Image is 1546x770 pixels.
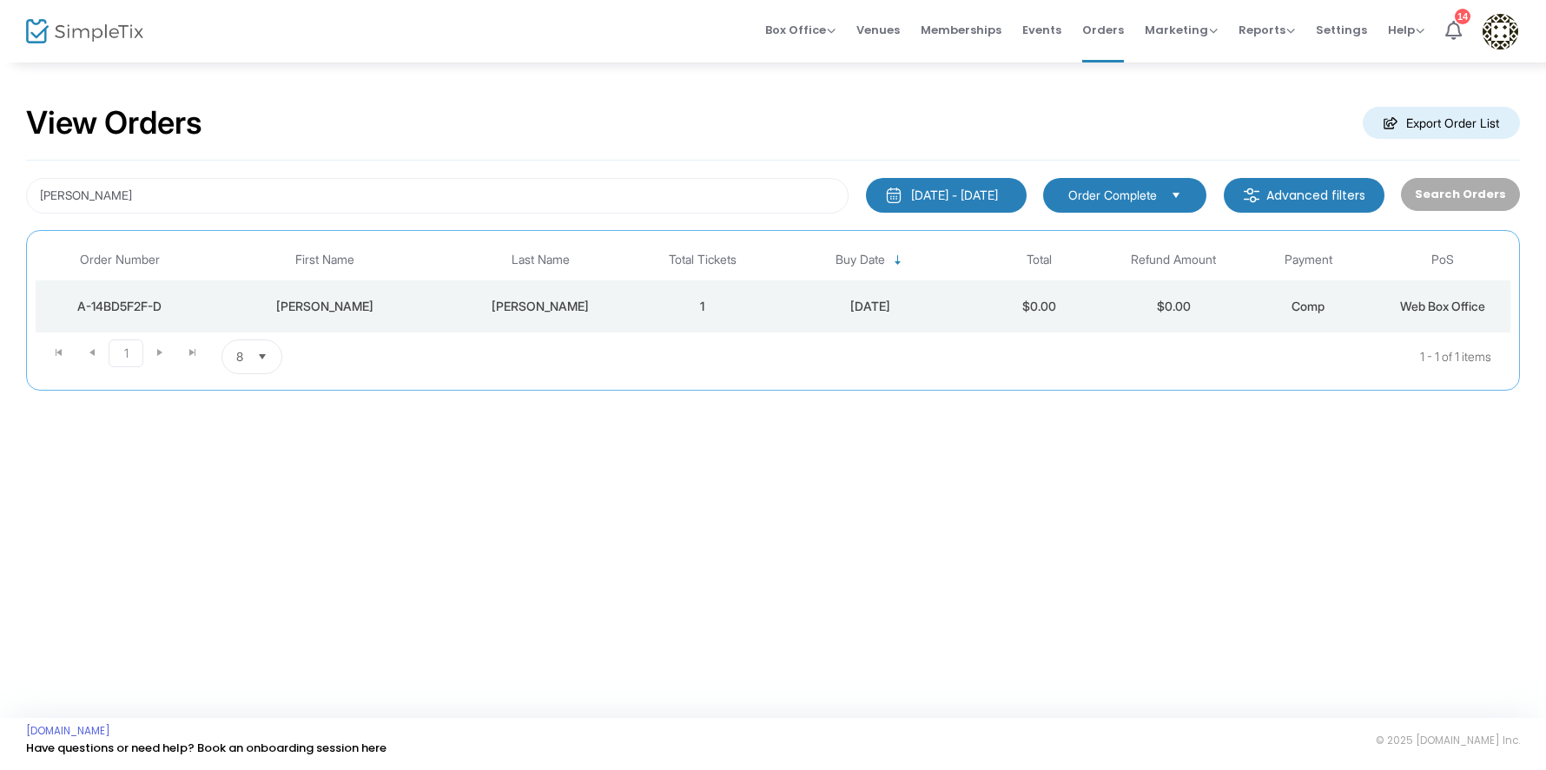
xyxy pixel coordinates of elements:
[921,8,1001,52] span: Memberships
[911,187,998,204] div: [DATE] - [DATE]
[1363,107,1520,139] m-button: Export Order List
[1400,299,1485,313] span: Web Box Office
[1388,22,1424,38] span: Help
[765,22,836,38] span: Box Office
[26,178,849,214] input: Search by name, email, phone, order number, ip address, or last 4 digits of card
[1107,280,1241,332] td: $0.00
[1224,178,1384,213] m-button: Advanced filters
[208,298,442,315] div: Erika
[1316,8,1367,52] span: Settings
[972,240,1107,280] th: Total
[26,104,202,142] h2: View Orders
[635,280,770,332] td: 1
[1107,240,1241,280] th: Refund Amount
[451,298,631,315] div: Geyer
[295,253,354,267] span: First Name
[109,339,143,367] span: Page 1
[36,240,1510,332] div: Data table
[1164,186,1188,205] button: Select
[250,340,274,373] button: Select
[1082,8,1124,52] span: Orders
[972,280,1107,332] td: $0.00
[1022,8,1061,52] span: Events
[836,253,885,267] span: Buy Date
[1431,253,1454,267] span: PoS
[1068,187,1157,204] span: Order Complete
[1455,9,1470,24] div: 14
[1285,253,1332,267] span: Payment
[455,339,1491,374] kendo-pager-info: 1 - 1 of 1 items
[1292,299,1325,313] span: Comp
[512,253,570,267] span: Last Name
[774,298,968,315] div: 8/7/2025
[635,240,770,280] th: Total Tickets
[866,178,1027,213] button: [DATE] - [DATE]
[885,187,902,204] img: monthly
[1376,734,1520,747] span: © 2025 [DOMAIN_NAME] Inc.
[80,253,160,267] span: Order Number
[26,740,386,756] a: Have questions or need help? Book an onboarding session here
[856,8,900,52] span: Venues
[236,348,243,365] span: 8
[891,253,905,267] span: Sortable
[26,724,110,738] a: [DOMAIN_NAME]
[40,298,200,315] div: A-14BD5F2F-D
[1239,22,1295,38] span: Reports
[1145,22,1218,38] span: Marketing
[1243,187,1260,204] img: filter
